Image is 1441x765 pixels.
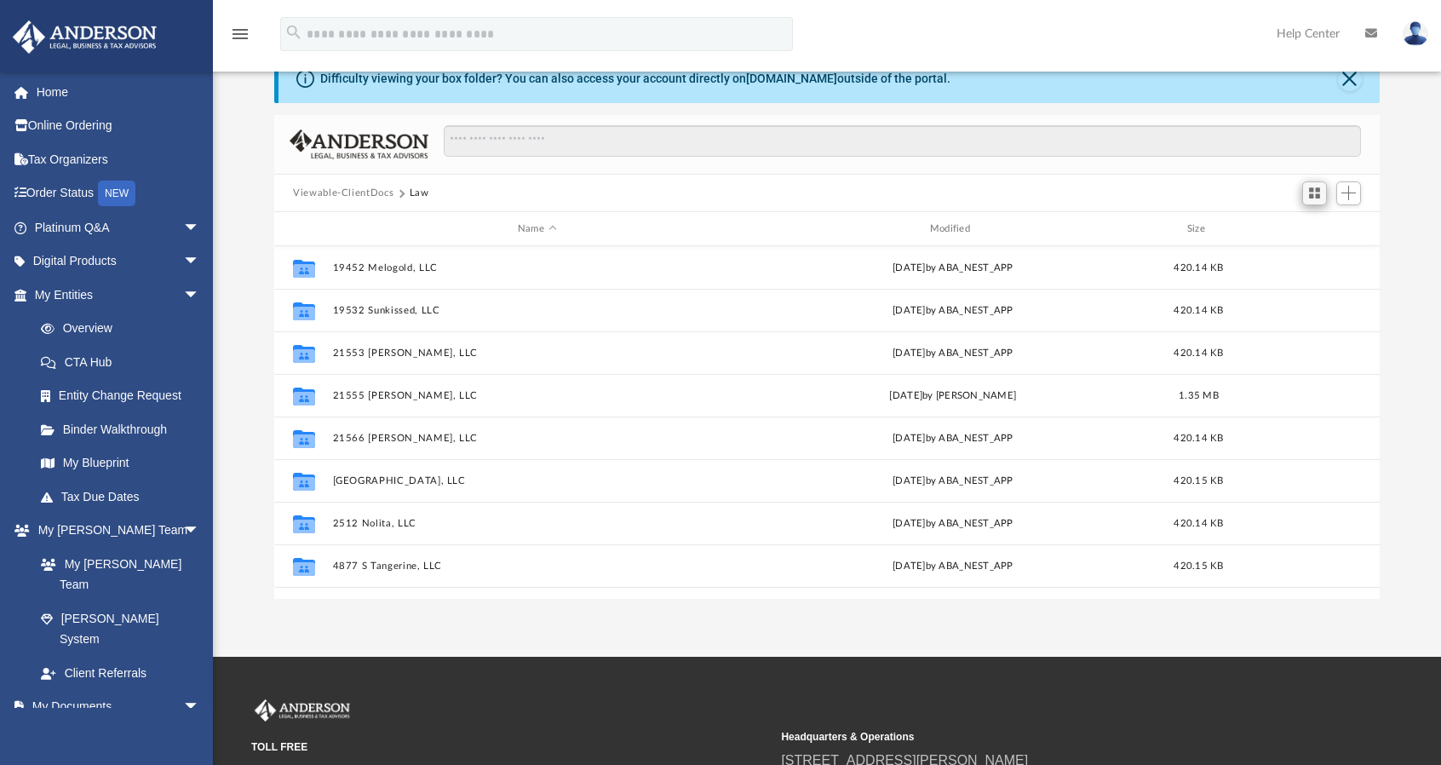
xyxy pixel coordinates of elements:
a: Online Ordering [12,109,226,143]
div: NEW [98,181,135,206]
span: 420.15 KB [1174,561,1223,571]
span: arrow_drop_down [183,514,217,549]
button: 19532 Sunkissed, LLC [333,305,742,316]
div: [DATE] by ABA_NEST_APP [749,346,1157,361]
a: My Entitiesarrow_drop_down [12,278,226,312]
button: 19452 Melogold, LLC [333,262,742,273]
div: [DATE] by ABA_NEST_APP [749,474,1157,489]
a: [PERSON_NAME] System [24,601,217,656]
span: 420.14 KB [1174,348,1223,358]
a: My [PERSON_NAME] Teamarrow_drop_down [12,514,217,548]
button: 21555 [PERSON_NAME], LLC [333,390,742,401]
a: [DOMAIN_NAME] [746,72,837,85]
a: Digital Productsarrow_drop_down [12,244,226,279]
a: Tax Due Dates [24,480,226,514]
a: CTA Hub [24,345,226,379]
img: Anderson Advisors Platinum Portal [251,699,353,722]
div: [DATE] by [PERSON_NAME] [749,388,1157,404]
button: Switch to Grid View [1302,181,1328,205]
a: Home [12,75,226,109]
span: 420.14 KB [1174,434,1223,443]
div: [DATE] by ABA_NEST_APP [749,516,1157,532]
a: My [PERSON_NAME] Team [24,547,209,601]
span: 420.14 KB [1174,263,1223,273]
div: Name [332,221,741,237]
img: User Pic [1403,21,1428,46]
span: 1.35 MB [1179,391,1219,400]
div: Size [1165,221,1233,237]
small: TOLL FREE [251,739,769,755]
a: Tax Organizers [12,142,226,176]
a: Order StatusNEW [12,176,226,211]
button: 21566 [PERSON_NAME], LLC [333,433,742,444]
span: arrow_drop_down [183,244,217,279]
button: 21553 [PERSON_NAME], LLC [333,348,742,359]
div: [DATE] by ABA_NEST_APP [749,431,1157,446]
i: menu [230,24,250,44]
small: Headquarters & Operations [781,729,1299,745]
span: 420.15 KB [1174,476,1223,486]
div: grid [274,246,1380,600]
a: menu [230,32,250,44]
div: [DATE] by ABA_NEST_APP [749,303,1157,319]
div: id [282,221,324,237]
span: 420.14 KB [1174,306,1223,315]
img: Anderson Advisors Platinum Portal [8,20,162,54]
button: [GEOGRAPHIC_DATA], LLC [333,475,742,486]
div: id [1240,221,1359,237]
span: arrow_drop_down [183,690,217,725]
button: Law [410,186,429,201]
a: Binder Walkthrough [24,412,226,446]
button: Close [1338,67,1362,91]
a: Overview [24,312,226,346]
button: 4877 S Tangerine, LLC [333,561,742,572]
span: arrow_drop_down [183,278,217,313]
a: Platinum Q&Aarrow_drop_down [12,210,226,244]
input: Search files and folders [444,125,1361,158]
a: Client Referrals [24,656,217,690]
div: [DATE] by ABA_NEST_APP [749,559,1157,574]
a: My Documentsarrow_drop_down [12,690,217,724]
span: 420.14 KB [1174,519,1223,528]
button: Add [1336,181,1362,205]
a: Entity Change Request [24,379,226,413]
span: arrow_drop_down [183,210,217,245]
div: Difficulty viewing your box folder? You can also access your account directly on outside of the p... [320,70,950,88]
button: Viewable-ClientDocs [293,186,393,201]
div: Modified [749,221,1157,237]
div: [DATE] by ABA_NEST_APP [749,261,1157,276]
a: My Blueprint [24,446,217,480]
button: 2512 Nolita, LLC [333,518,742,529]
i: search [284,23,303,42]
